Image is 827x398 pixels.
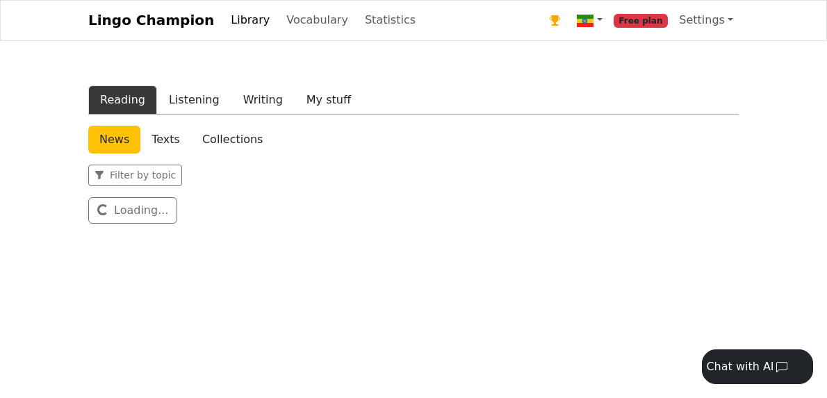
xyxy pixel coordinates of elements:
[673,6,739,34] a: Settings
[614,14,669,28] span: Free plan
[157,85,231,115] button: Listening
[191,126,274,154] a: Collections
[281,6,354,34] a: Vocabulary
[295,85,363,115] button: My stuff
[88,6,214,34] a: Lingo Champion
[608,6,674,35] a: Free plan
[88,85,157,115] button: Reading
[88,126,140,154] a: News
[88,165,182,186] button: Filter by topic
[706,358,773,375] div: Chat with AI
[359,6,421,34] a: Statistics
[702,349,813,384] button: Chat with AI
[231,85,295,115] button: Writing
[577,13,593,29] img: et.svg
[225,6,275,34] a: Library
[140,126,191,154] a: Texts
